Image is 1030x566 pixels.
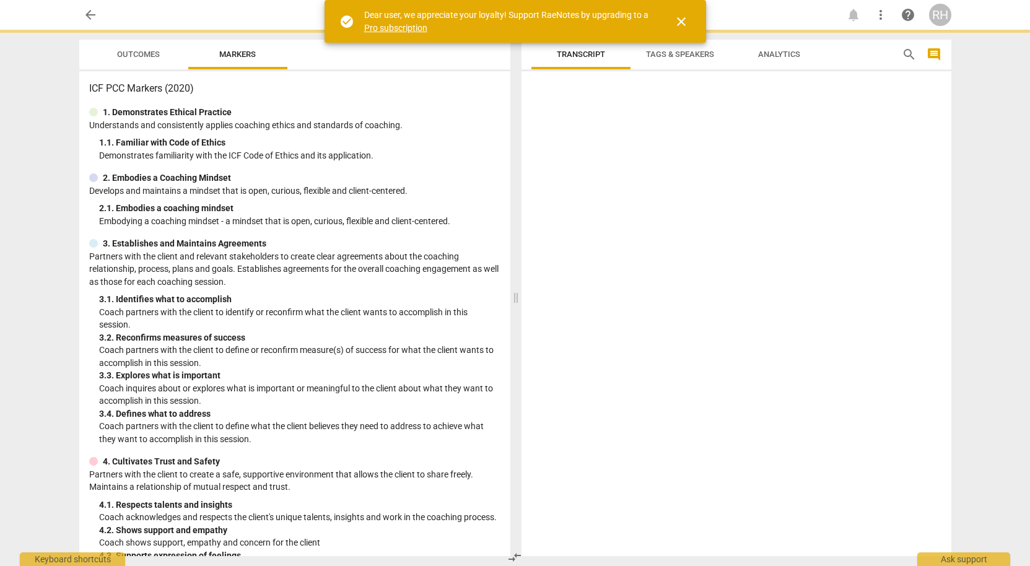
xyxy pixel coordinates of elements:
[117,50,160,59] span: Outcomes
[339,14,354,29] span: check_circle
[89,468,500,494] p: Partners with the client to create a safe, supportive environment that allows the client to share...
[927,47,941,62] span: comment
[897,4,919,26] a: Help
[103,455,220,468] p: 4. Cultivates Trust and Safety
[917,552,1010,566] div: Ask support
[99,344,500,369] p: Coach partners with the client to define or reconfirm measure(s) of success for what the client w...
[89,185,500,198] p: Develops and maintains a mindset that is open, curious, flexible and client-centered.
[99,202,500,215] div: 2. 1. Embodies a coaching mindset
[99,549,500,562] div: 4. 3. Supports expression of feelings
[899,45,919,64] button: Search
[758,50,800,59] span: Analytics
[99,407,500,420] div: 3. 4. Defines what to address
[89,81,500,96] h3: ICF PCC Markers (2020)
[89,119,500,132] p: Understands and consistently applies coaching ethics and standards of coaching.
[507,550,522,565] span: compare_arrows
[666,7,696,37] button: Close
[901,7,915,22] span: help
[99,136,500,149] div: 1. 1. Familiar with Code of Ethics
[83,7,98,22] span: arrow_back
[902,47,917,62] span: search
[924,45,944,64] button: Show/Hide comments
[99,499,500,512] div: 4. 1. Respects talents and insights
[89,250,500,289] p: Partners with the client and relevant stakeholders to create clear agreements about the coaching ...
[103,237,266,250] p: 3. Establishes and Maintains Agreements
[99,331,500,344] div: 3. 2. Reconfirms measures of success
[99,293,500,306] div: 3. 1. Identifies what to accomplish
[99,149,500,162] p: Demonstrates familiarity with the ICF Code of Ethics and its application.
[99,536,500,549] p: Coach shows support, empathy and concern for the client
[99,382,500,407] p: Coach inquires about or explores what is important or meaningful to the client about what they wa...
[99,215,500,228] p: Embodying a coaching mindset - a mindset that is open, curious, flexible and client-centered.
[99,511,500,524] p: Coach acknowledges and respects the client's unique talents, insights and work in the coaching pr...
[674,14,689,29] span: close
[557,50,605,59] span: Transcript
[646,50,714,59] span: Tags & Speakers
[20,552,125,566] div: Keyboard shortcuts
[99,306,500,331] p: Coach partners with the client to identify or reconfirm what the client wants to accomplish in th...
[99,369,500,382] div: 3. 3. Explores what is important
[364,23,427,33] a: Pro subscription
[103,172,231,185] p: 2. Embodies a Coaching Mindset
[873,7,888,22] span: more_vert
[929,4,951,26] button: RH
[219,50,256,59] span: Markers
[99,420,500,445] p: Coach partners with the client to define what the client believes they need to address to achieve...
[99,524,500,537] div: 4. 2. Shows support and empathy
[103,106,232,119] p: 1. Demonstrates Ethical Practice
[364,9,652,34] div: Dear user, we appreciate your loyalty! Support RaeNotes by upgrading to a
